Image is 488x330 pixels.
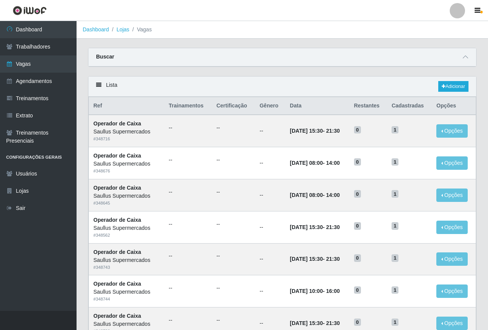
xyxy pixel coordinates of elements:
[93,288,160,296] div: Saullus Supermercados
[392,158,398,166] span: 1
[93,136,160,142] div: # 348716
[392,254,398,262] span: 1
[290,192,323,198] time: [DATE] 08:00
[290,160,323,166] time: [DATE] 08:00
[392,319,398,326] span: 1
[77,21,488,39] nav: breadcrumb
[326,320,340,326] time: 21:30
[169,252,207,260] ul: --
[436,284,468,298] button: Opções
[169,284,207,292] ul: --
[93,185,141,191] strong: Operador de Caixa
[436,156,468,170] button: Opções
[326,288,340,294] time: 16:00
[13,6,47,15] img: CoreUI Logo
[93,232,160,239] div: # 348562
[169,188,207,196] ul: --
[392,190,398,198] span: 1
[285,97,349,115] th: Data
[83,26,109,33] a: Dashboard
[216,188,250,196] ul: --
[326,256,340,262] time: 21:30
[96,54,114,60] strong: Buscar
[255,211,285,243] td: --
[93,313,141,319] strong: Operador de Caixa
[354,222,361,230] span: 0
[436,317,468,330] button: Opções
[290,128,323,134] time: [DATE] 15:30
[326,224,340,230] time: 21:30
[93,217,141,223] strong: Operador de Caixa
[392,286,398,294] span: 1
[326,160,340,166] time: 14:00
[255,115,285,147] td: --
[436,221,468,234] button: Opções
[169,156,207,164] ul: --
[129,26,152,34] li: Vagas
[290,256,339,262] strong: -
[216,124,250,132] ul: --
[349,97,387,115] th: Restantes
[93,281,141,287] strong: Operador de Caixa
[392,126,398,134] span: 1
[212,97,255,115] th: Certificação
[93,120,141,127] strong: Operador de Caixa
[255,243,285,275] td: --
[93,224,160,232] div: Saullus Supermercados
[354,126,361,134] span: 0
[93,200,160,206] div: # 348645
[93,296,160,302] div: # 348744
[93,264,160,271] div: # 348743
[436,252,468,266] button: Opções
[216,284,250,292] ul: --
[326,128,340,134] time: 21:30
[290,160,339,166] strong: -
[436,189,468,202] button: Opções
[290,192,339,198] strong: -
[164,97,212,115] th: Trainamentos
[354,319,361,326] span: 0
[93,249,141,255] strong: Operador de Caixa
[354,286,361,294] span: 0
[93,160,160,168] div: Saullus Supermercados
[93,192,160,200] div: Saullus Supermercados
[93,128,160,136] div: Saullus Supermercados
[290,320,323,326] time: [DATE] 15:30
[89,97,164,115] th: Ref
[88,76,476,97] div: Lista
[387,97,432,115] th: Cadastradas
[354,158,361,166] span: 0
[290,224,323,230] time: [DATE] 15:30
[290,288,339,294] strong: -
[255,275,285,307] td: --
[255,97,285,115] th: Gênero
[290,288,323,294] time: [DATE] 10:00
[326,192,340,198] time: 14:00
[116,26,129,33] a: Lojas
[290,128,339,134] strong: -
[216,316,250,324] ul: --
[432,97,476,115] th: Opções
[169,316,207,324] ul: --
[93,168,160,174] div: # 348676
[216,252,250,260] ul: --
[93,256,160,264] div: Saullus Supermercados
[290,320,339,326] strong: -
[392,222,398,230] span: 1
[436,124,468,138] button: Opções
[290,256,323,262] time: [DATE] 15:30
[438,81,468,92] a: Adicionar
[169,124,207,132] ul: --
[169,220,207,228] ul: --
[255,147,285,179] td: --
[354,190,361,198] span: 0
[290,224,339,230] strong: -
[93,153,141,159] strong: Operador de Caixa
[216,156,250,164] ul: --
[255,179,285,211] td: --
[93,320,160,328] div: Saullus Supermercados
[216,220,250,228] ul: --
[354,254,361,262] span: 0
